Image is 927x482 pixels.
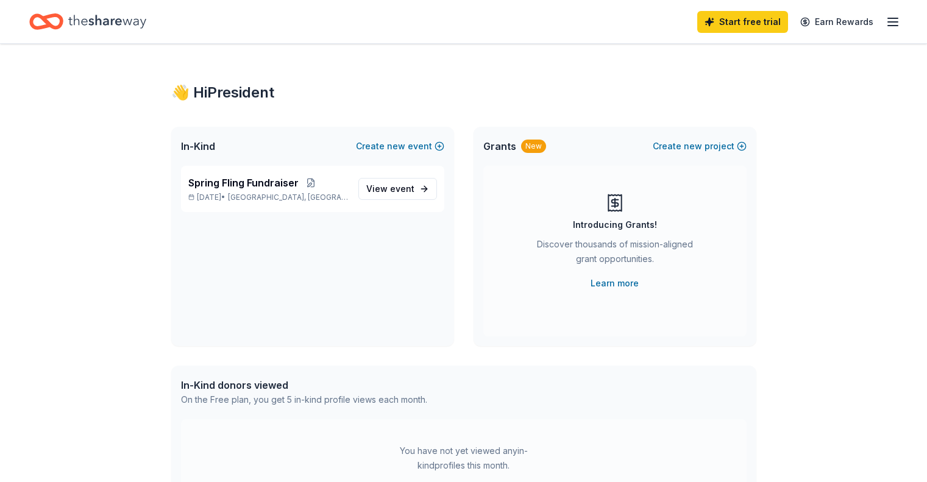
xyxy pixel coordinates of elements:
[793,11,881,33] a: Earn Rewards
[29,7,146,36] a: Home
[653,139,747,154] button: Createnewproject
[171,83,756,102] div: 👋 Hi President
[573,218,657,232] div: Introducing Grants!
[483,139,516,154] span: Grants
[188,193,349,202] p: [DATE] •
[356,139,444,154] button: Createnewevent
[388,444,540,473] div: You have not yet viewed any in-kind profiles this month.
[366,182,414,196] span: View
[188,175,299,190] span: Spring Fling Fundraiser
[387,139,405,154] span: new
[684,139,702,154] span: new
[532,237,698,271] div: Discover thousands of mission-aligned grant opportunities.
[228,193,348,202] span: [GEOGRAPHIC_DATA], [GEOGRAPHIC_DATA]
[697,11,788,33] a: Start free trial
[181,392,427,407] div: On the Free plan, you get 5 in-kind profile views each month.
[521,140,546,153] div: New
[591,276,639,291] a: Learn more
[181,378,427,392] div: In-Kind donors viewed
[181,139,215,154] span: In-Kind
[358,178,437,200] a: View event
[390,183,414,194] span: event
